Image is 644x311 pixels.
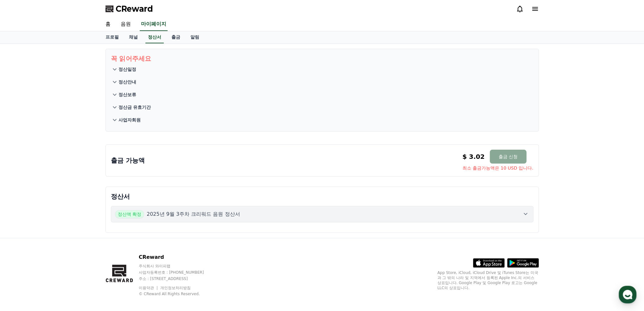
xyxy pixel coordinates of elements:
[100,31,124,43] a: 프로필
[437,270,539,290] p: App Store, iCloud, iCloud Drive 및 iTunes Store는 미국과 그 밖의 나라 및 지역에서 등록된 Apple Inc.의 서비스 상표입니다. Goo...
[490,150,526,164] button: 출금 신청
[118,104,151,110] p: 정산금 유효기간
[111,192,533,201] p: 정산서
[111,101,533,114] button: 정산금 유효기간
[105,4,153,14] a: CReward
[139,253,216,261] p: CReward
[20,210,24,215] span: 홈
[2,201,42,216] a: 홈
[462,152,485,161] p: $ 3.02
[118,66,136,72] p: 정산일정
[140,18,168,31] a: 마이페이지
[111,76,533,88] button: 정산안내
[139,270,216,275] p: 사업자등록번호 : [PHONE_NUMBER]
[118,117,141,123] p: 사업자회원
[58,210,66,215] span: 대화
[111,156,145,165] p: 출금 가능액
[115,210,144,218] span: 정산액 확정
[116,4,153,14] span: CReward
[139,291,216,296] p: © CReward All Rights Reserved.
[462,165,533,171] span: 최소 출금가능액은 10 USD 입니다.
[160,286,191,290] a: 개인정보처리방침
[111,88,533,101] button: 정산보류
[111,206,533,222] button: 정산액 확정 2025년 9월 3주차 크리워드 음원 정산서
[147,210,240,218] p: 2025년 9월 3주차 크리워드 음원 정산서
[185,31,204,43] a: 알림
[111,63,533,76] button: 정산일정
[116,18,136,31] a: 음원
[166,31,185,43] a: 출금
[139,286,159,290] a: 이용약관
[145,31,164,43] a: 정산서
[111,54,533,63] p: 꼭 읽어주세요
[118,79,136,85] p: 정산안내
[111,114,533,126] button: 사업자회원
[98,210,105,215] span: 설정
[139,264,216,269] p: 주식회사 와이피랩
[139,276,216,281] p: 주소 : [STREET_ADDRESS]
[100,18,116,31] a: 홈
[118,91,136,98] p: 정산보류
[42,201,82,216] a: 대화
[82,201,122,216] a: 설정
[124,31,143,43] a: 채널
